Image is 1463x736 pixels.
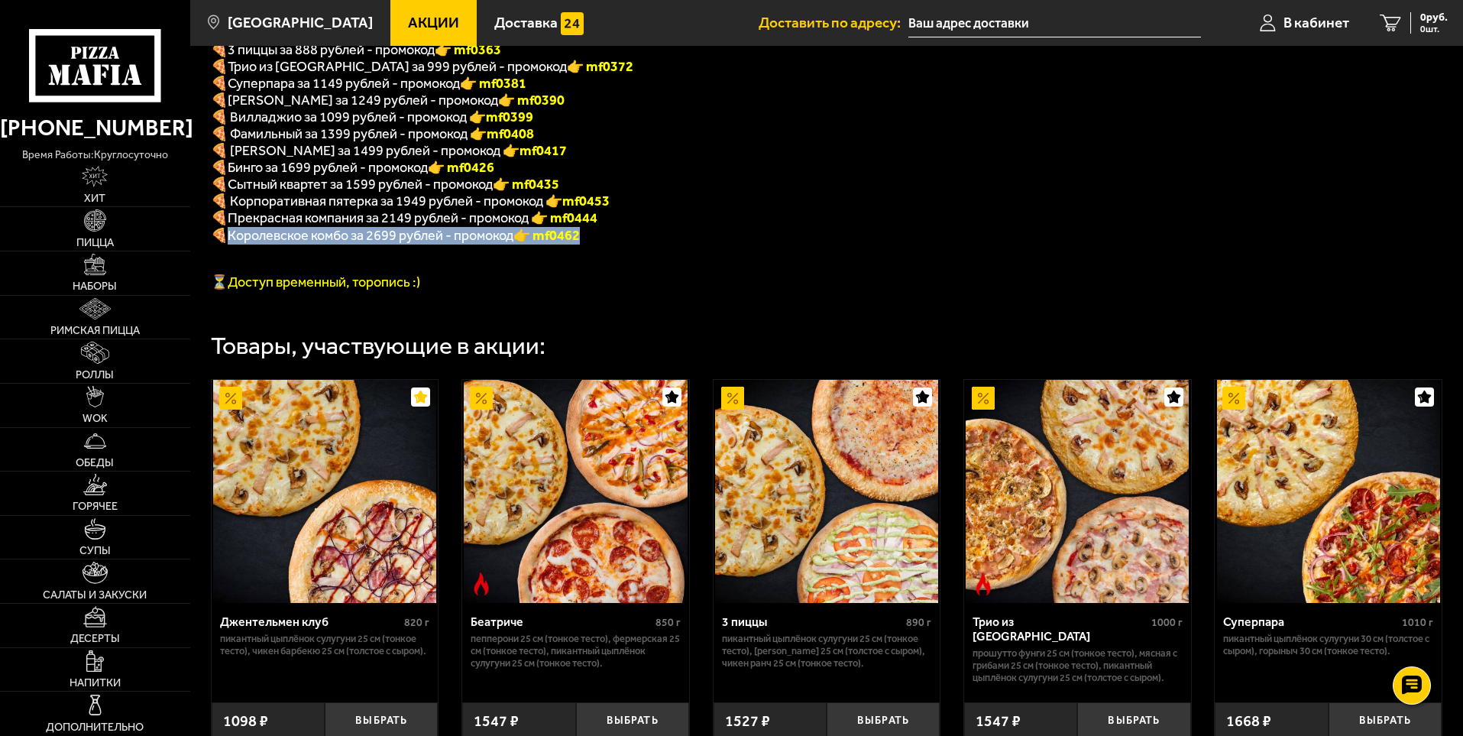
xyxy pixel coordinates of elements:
font: 🍕 [211,209,228,226]
span: Королевское комбо за 2699 рублей - промокод [228,227,513,244]
font: 👉 mf0444 [531,209,597,226]
font: 👉 mf0372 [567,58,633,75]
p: Прошутто Фунги 25 см (тонкое тесто), Мясная с грибами 25 см (тонкое тесто), Пикантный цыплёнок су... [973,647,1183,684]
img: Трио из Рио [966,380,1189,603]
div: Беатриче [471,614,652,629]
img: Акционный [972,387,995,410]
img: 3 пиццы [715,380,938,603]
span: Акции [408,15,459,30]
img: Акционный [721,387,744,410]
div: Трио из [GEOGRAPHIC_DATA] [973,614,1147,644]
span: 820 г [404,616,429,629]
font: 🍕 [211,75,228,92]
font: 🍕 [211,41,228,58]
img: Акционный [219,387,242,410]
div: Товары, участвующие в акции: [211,334,545,358]
b: 👉 mf0435 [493,176,559,193]
span: 🍕 Фамильный за 1399 рублей - промокод 👉 [211,125,534,142]
b: mf0399 [486,109,533,125]
span: 1010 г [1402,616,1433,629]
div: Джентельмен клуб [220,614,401,629]
span: WOK [83,413,108,424]
span: 1547 ₽ [976,712,1021,730]
span: 890 г [906,616,931,629]
img: Джентельмен клуб [213,380,436,603]
a: АкционныйСуперпара [1215,380,1442,603]
p: Пикантный цыплёнок сулугуни 30 см (толстое с сыром), Горыныч 30 см (тонкое тесто). [1223,633,1433,657]
span: В кабинет [1283,15,1349,30]
span: 🍕 Вилладжио за 1099 рублей - промокод 👉 [211,109,533,125]
span: Пицца [76,238,114,248]
b: mf0417 [519,142,567,159]
b: 🍕 [211,92,228,109]
font: 👉 mf0462 [513,227,580,244]
span: Прекрасная компания за 2149 рублей - промокод [228,209,531,226]
span: Бинго за 1699 рублей - промокод [228,159,428,176]
span: Напитки [70,678,121,689]
img: Острое блюдо [470,572,493,595]
span: [PERSON_NAME] за 1249 рублей - промокод [228,92,498,109]
span: Хит [84,193,105,204]
a: АкционныйОстрое блюдоБеатриче [462,380,689,603]
span: Супы [79,546,111,556]
font: 👉 mf0381 [460,75,526,92]
font: 🍕 [211,58,228,75]
span: Сытный квартет за 1599 рублей - промокод [228,176,493,193]
span: 🍕 [PERSON_NAME] за 1499 рублей - промокод 👉 [211,142,567,159]
span: Доставка [494,15,558,30]
span: Наборы [73,281,117,292]
span: Трио из [GEOGRAPHIC_DATA] за 999 рублей - промокод [228,58,567,75]
span: Обеды [76,458,114,469]
div: Суперпара [1223,614,1398,629]
span: [GEOGRAPHIC_DATA] [228,15,373,30]
span: 0 шт. [1420,24,1448,34]
span: Доставить по адресу: [759,15,908,30]
span: 1668 ₽ [1226,712,1271,730]
a: Акционный3 пиццы [714,380,940,603]
a: АкционныйДжентельмен клуб [212,380,439,603]
span: Римская пицца [50,326,140,336]
span: ⏳Доступ временный, торопись :) [211,274,420,290]
img: Акционный [470,387,493,410]
img: Беатриче [464,380,687,603]
span: Салаты и закуски [43,590,147,601]
p: Пикантный цыплёнок сулугуни 25 см (тонкое тесто), [PERSON_NAME] 25 см (толстое с сыром), Чикен Ра... [722,633,932,670]
b: 👉 mf0426 [428,159,494,176]
img: Суперпара [1217,380,1440,603]
span: Роллы [76,370,114,381]
b: 🍕 [211,176,228,193]
input: Ваш адрес доставки [908,9,1201,37]
span: 🍕 Корпоративная пятерка за 1949 рублей - промокод 👉 [211,193,610,209]
span: Суперпара за 1149 рублей - промокод [228,75,460,92]
p: Пепперони 25 см (тонкое тесто), Фермерская 25 см (тонкое тесто), Пикантный цыплёнок сулугуни 25 с... [471,633,681,670]
span: Дополнительно [46,722,144,733]
a: АкционныйОстрое блюдоТрио из Рио [964,380,1191,603]
div: 3 пиццы [722,614,903,629]
span: 3 пиццы за 888 рублей - промокод [228,41,435,58]
img: 15daf4d41897b9f0e9f617042186c801.svg [561,12,584,35]
b: 🍕 [211,159,228,176]
img: Акционный [1222,387,1245,410]
b: 👉 mf0390 [498,92,565,109]
span: 1098 ₽ [223,712,268,730]
font: 🍕 [211,227,228,244]
span: 1527 ₽ [725,712,770,730]
font: 👉 mf0363 [435,41,501,58]
span: Горячее [73,501,118,512]
b: mf0453 [562,193,610,209]
p: Пикантный цыплёнок сулугуни 25 см (тонкое тесто), Чикен Барбекю 25 см (толстое с сыром). [220,633,430,657]
span: 1000 г [1151,616,1183,629]
img: Острое блюдо [972,572,995,595]
span: 1547 ₽ [474,712,519,730]
span: 0 руб. [1420,12,1448,23]
b: mf0408 [487,125,534,142]
span: 850 г [655,616,681,629]
span: Десерты [70,634,120,644]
